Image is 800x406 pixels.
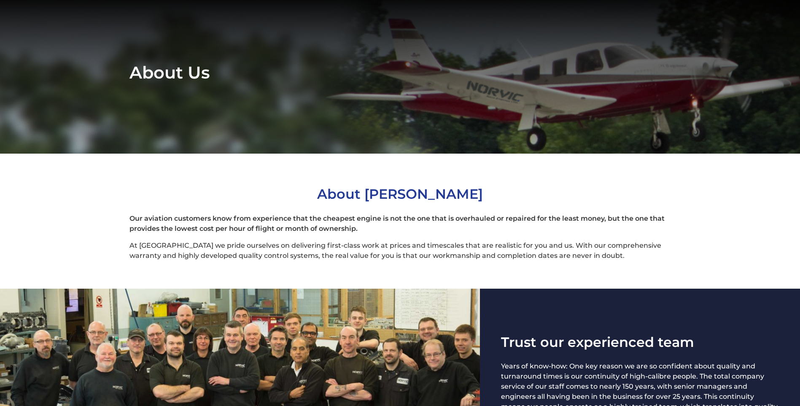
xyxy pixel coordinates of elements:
h2: Trust our experienced team [501,334,779,350]
strong: Our aviation customers know from experience that the cheapest engine is not the one that is overh... [129,214,665,233]
h1: About Us [129,62,671,83]
p: At [GEOGRAPHIC_DATA] we pride ourselves on delivering first-class work at prices and timescales t... [129,241,671,261]
span: About [PERSON_NAME] [317,186,483,202]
